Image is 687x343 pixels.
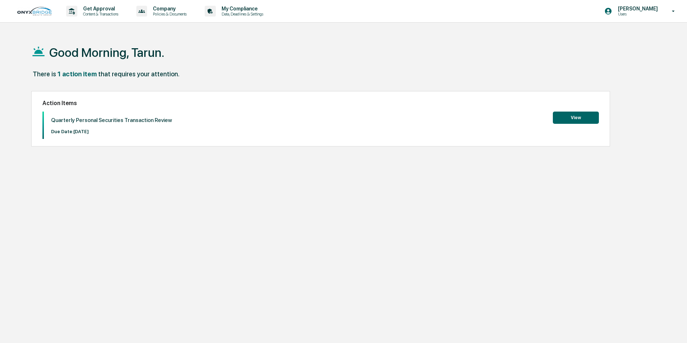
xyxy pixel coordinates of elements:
[147,12,190,17] p: Policies & Documents
[612,12,661,17] p: Users
[42,100,599,107] h2: Action Items
[49,45,164,60] h1: Good Morning, Tarun.
[58,70,97,78] div: 1 action item
[216,12,267,17] p: Data, Deadlines & Settings
[77,6,122,12] p: Get Approval
[612,6,661,12] p: [PERSON_NAME]
[17,7,52,15] img: logo
[553,114,599,121] a: View
[98,70,179,78] div: that requires your attention.
[77,12,122,17] p: Content & Transactions
[216,6,267,12] p: My Compliance
[147,6,190,12] p: Company
[33,70,56,78] div: There is
[51,129,172,134] p: Due Date: [DATE]
[51,117,172,123] p: Quarterly Personal Securities Transaction Review
[553,112,599,124] button: View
